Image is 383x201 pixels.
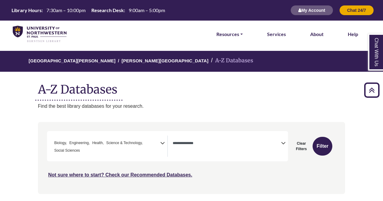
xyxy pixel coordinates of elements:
span: 7:30am – 10:00pm [46,7,86,13]
button: Chat 24/7 [339,5,374,15]
li: Science & Technology [104,140,143,146]
nav: breadcrumb [38,51,345,72]
li: Health [90,140,104,146]
a: Help [348,30,358,38]
span: Social Sciences [54,148,80,153]
a: Hours Today [9,7,168,14]
span: Health [92,140,104,146]
a: My Account [290,8,333,13]
a: [GEOGRAPHIC_DATA][PERSON_NAME] [29,57,115,63]
table: Hours Today [9,7,168,13]
textarea: Search [173,141,281,146]
a: Services [267,30,286,38]
span: Biology [54,140,67,146]
p: Find the best library databases for your research. [38,102,345,110]
button: Clear Filters [292,137,311,156]
span: Engineering [69,140,90,146]
li: A-Z Databases [208,56,253,65]
a: About [310,30,324,38]
nav: Search filters [38,122,345,194]
button: Submit for Search Results [313,137,332,156]
th: Research Desk: [89,7,125,13]
a: Not sure where to start? Check our Recommended Databases. [48,172,192,177]
th: Library Hours: [9,7,43,13]
a: Back to Top [362,86,381,94]
h1: A-Z Databases [38,78,345,96]
a: Chat 24/7 [339,8,374,13]
span: Science & Technology [106,140,143,146]
a: Resources [216,30,243,38]
img: library_home [13,26,66,43]
button: My Account [290,5,333,15]
textarea: Search [81,149,84,154]
li: Biology [52,140,67,146]
a: [PERSON_NAME][GEOGRAPHIC_DATA] [122,57,208,63]
li: Engineering [67,140,90,146]
span: 9:00am – 5:00pm [129,7,165,13]
li: Social Sciences [52,148,80,153]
